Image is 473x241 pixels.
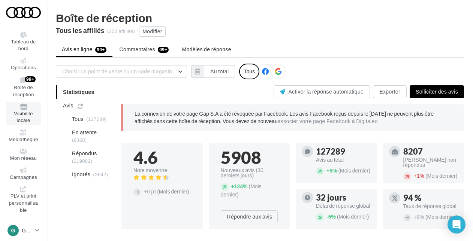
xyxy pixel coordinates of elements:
[278,118,378,124] a: associer votre page Facebook à Digitaleo
[72,137,87,143] span: (9368)
[338,167,370,174] span: (Mois dernier)
[10,174,37,180] span: Campagnes
[6,102,41,125] a: Visibilité locale
[135,110,452,125] p: La connexion de votre page Gap S.A a été révoquée par Facebook. Les avis Facebook reçus depuis le...
[221,168,278,178] div: Nouveaux avis (30 derniers jours)
[403,147,458,156] div: 8207
[231,183,248,189] span: 124%
[414,173,417,179] span: +
[274,85,370,98] button: Activer la réponse automatique
[6,184,41,214] a: PLV et print personnalisable
[204,65,235,78] button: Au total
[22,227,32,234] p: Gestionnaire
[86,116,107,122] span: (127289)
[221,183,262,198] span: (Mois dernier)
[191,65,235,78] button: Au total
[6,147,41,163] a: Mon réseau
[56,12,464,23] div: Boîte de réception
[93,171,108,177] span: (3642)
[326,167,329,174] span: +
[425,214,457,220] span: (Mois dernier)
[182,46,231,52] span: Modèles de réponse
[403,194,458,202] div: 94 %
[72,115,84,123] span: Tous
[373,85,407,98] button: Exporter
[221,149,278,166] div: 5908
[11,39,36,52] span: Tableau de bord
[120,46,155,53] span: Commentaires
[107,28,135,35] div: (252 affiliés)
[72,171,90,178] span: Ignorés
[9,193,38,213] span: PLV et print personnalisable
[6,56,41,72] a: Opérations
[9,136,38,142] span: Médiathèque
[221,210,278,223] button: Répondre aux avis
[326,213,328,220] span: -
[414,214,424,220] span: 0%
[56,65,187,78] button: Choisir un point de vente ou un code magasin
[62,68,172,74] span: Choisir un point de vente ou un code magasin
[10,155,37,161] span: Mon réseau
[316,147,371,156] div: 127289
[326,213,336,220] span: 5%
[326,167,337,174] span: 5%
[403,157,458,168] div: [PERSON_NAME] non répondus
[6,30,41,53] a: Tableau de bord
[6,75,41,99] a: Boîte de réception 99+
[6,128,41,144] a: Médiathèque
[337,213,369,220] span: (Mois dernier)
[72,129,97,136] span: En attente
[316,203,371,208] div: Délai de réponse global
[13,85,34,98] span: Boîte de réception
[414,173,424,179] span: 1%
[72,150,97,157] span: Répondus
[14,110,33,123] span: Visibilité locale
[425,173,457,179] span: (Mois dernier)
[231,183,234,189] span: +
[11,227,15,234] span: G
[403,204,458,209] div: Taux de réponse global
[133,149,191,166] div: 4.6
[239,64,259,79] div: Tous
[157,188,189,195] span: (Mois dernier)
[139,26,166,37] button: Modifier
[63,102,73,109] span: Avis
[133,168,191,173] div: Note moyenne
[56,27,105,34] div: Tous les affiliés
[448,216,466,234] div: Open Intercom Messenger
[6,166,41,182] a: Campagnes
[316,157,371,162] div: Avis au total
[316,193,371,202] div: 32 jours
[410,85,464,98] button: Solliciter des avis
[144,188,156,195] span: 0 pt
[72,158,93,164] span: (119082)
[11,64,36,70] span: Opérations
[144,188,147,195] span: +
[6,223,41,238] a: G Gestionnaire
[25,76,36,82] div: 99+
[414,214,417,220] span: +
[158,47,169,53] div: 99+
